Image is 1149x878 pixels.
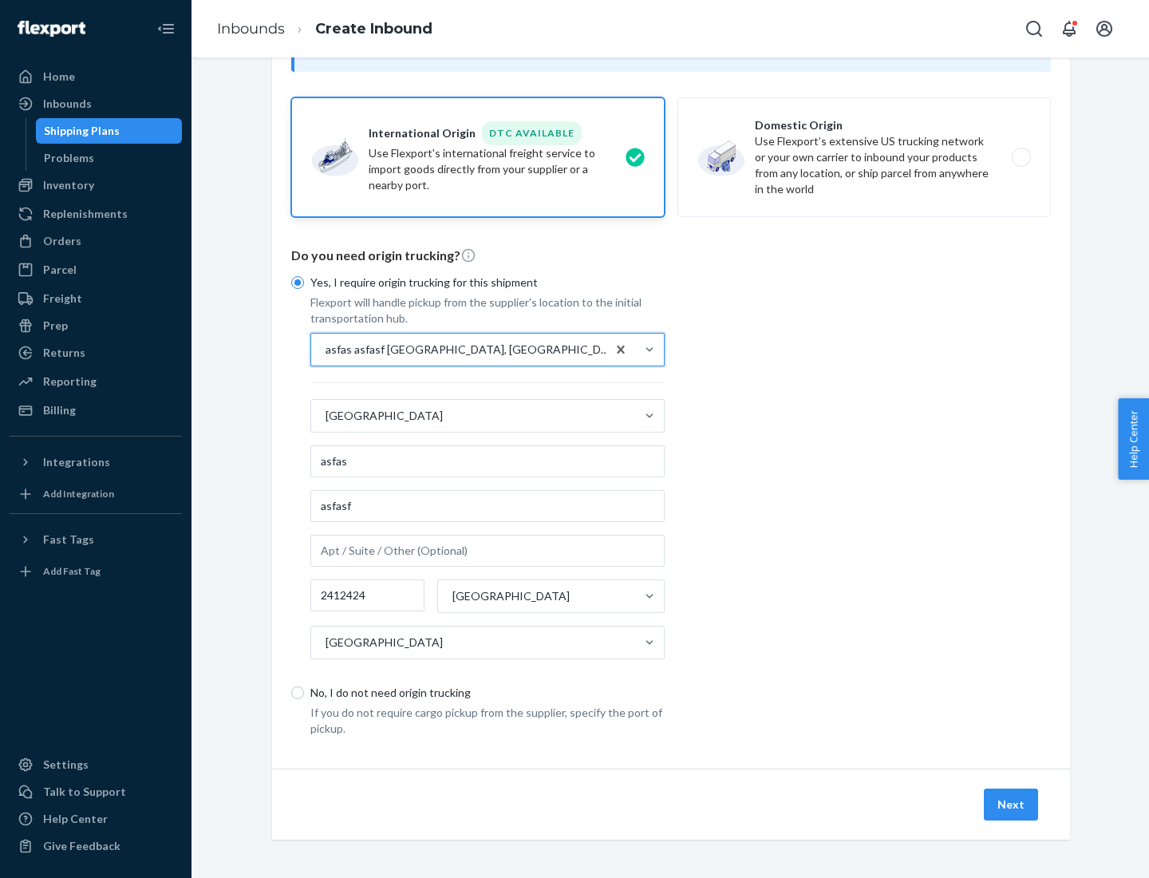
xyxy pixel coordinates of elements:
div: Add Integration [43,487,114,500]
a: Inbounds [10,91,182,117]
a: Reporting [10,369,182,394]
div: Parcel [43,262,77,278]
input: Facility Name [310,445,665,477]
a: Freight [10,286,182,311]
div: Fast Tags [43,532,94,548]
div: Integrations [43,454,110,470]
div: Settings [43,757,89,773]
div: Inventory [43,177,94,193]
input: [GEOGRAPHIC_DATA] [324,635,326,651]
input: Postal Code [310,579,424,611]
a: Replenishments [10,201,182,227]
p: Do you need origin trucking? [291,247,1051,265]
p: If you do not require cargo pickup from the supplier, specify the port of pickup. [310,705,665,737]
a: Billing [10,397,182,423]
div: [GEOGRAPHIC_DATA] [326,635,443,651]
button: Next [984,789,1038,821]
input: [GEOGRAPHIC_DATA] [451,588,452,604]
div: Home [43,69,75,85]
button: Open account menu [1088,13,1120,45]
div: Give Feedback [43,838,120,854]
div: Inbounds [43,96,92,112]
a: Inventory [10,172,182,198]
a: Parcel [10,257,182,283]
div: Billing [43,402,76,418]
div: Reporting [43,374,97,390]
p: No, I do not need origin trucking [310,685,665,701]
a: Home [10,64,182,89]
div: Help Center [43,811,108,827]
button: Give Feedback [10,833,182,859]
div: Replenishments [43,206,128,222]
p: Flexport will handle pickup from the supplier's location to the initial transportation hub. [310,295,665,326]
input: Yes, I require origin trucking for this shipment [291,276,304,289]
div: Orders [43,233,81,249]
a: Talk to Support [10,779,182,805]
input: Apt / Suite / Other (Optional) [310,535,665,567]
a: Create Inbound [315,20,432,38]
div: asfas asfasf [GEOGRAPHIC_DATA], [GEOGRAPHIC_DATA] 2412424 [326,342,614,358]
a: Settings [10,752,182,777]
button: Help Center [1118,398,1149,480]
span: Inbounding with your own carrier? [339,44,691,57]
a: Inbounds [217,20,285,38]
div: Shipping Plans [44,123,120,139]
div: [GEOGRAPHIC_DATA] [452,588,570,604]
img: Flexport logo [18,21,85,37]
a: Orders [10,228,182,254]
div: Prep [43,318,68,334]
button: Integrations [10,449,182,475]
button: Fast Tags [10,527,182,552]
button: Open Search Box [1018,13,1050,45]
input: Address [310,490,665,522]
p: Yes, I require origin trucking for this shipment [310,275,665,291]
a: Returns [10,340,182,366]
button: Close Navigation [150,13,182,45]
input: [GEOGRAPHIC_DATA] [324,408,326,424]
a: Shipping Plans [36,118,183,144]
div: Talk to Support [43,784,126,800]
div: Returns [43,345,85,361]
button: Open notifications [1053,13,1085,45]
a: Problems [36,145,183,171]
a: Add Fast Tag [10,559,182,584]
div: Problems [44,150,94,166]
div: Add Fast Tag [43,564,101,578]
a: Help Center [10,806,182,832]
ol: breadcrumbs [204,6,445,53]
a: Prep [10,313,182,338]
div: Freight [43,291,82,307]
a: Add Integration [10,481,182,507]
div: [GEOGRAPHIC_DATA] [326,408,443,424]
input: No, I do not need origin trucking [291,686,304,699]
